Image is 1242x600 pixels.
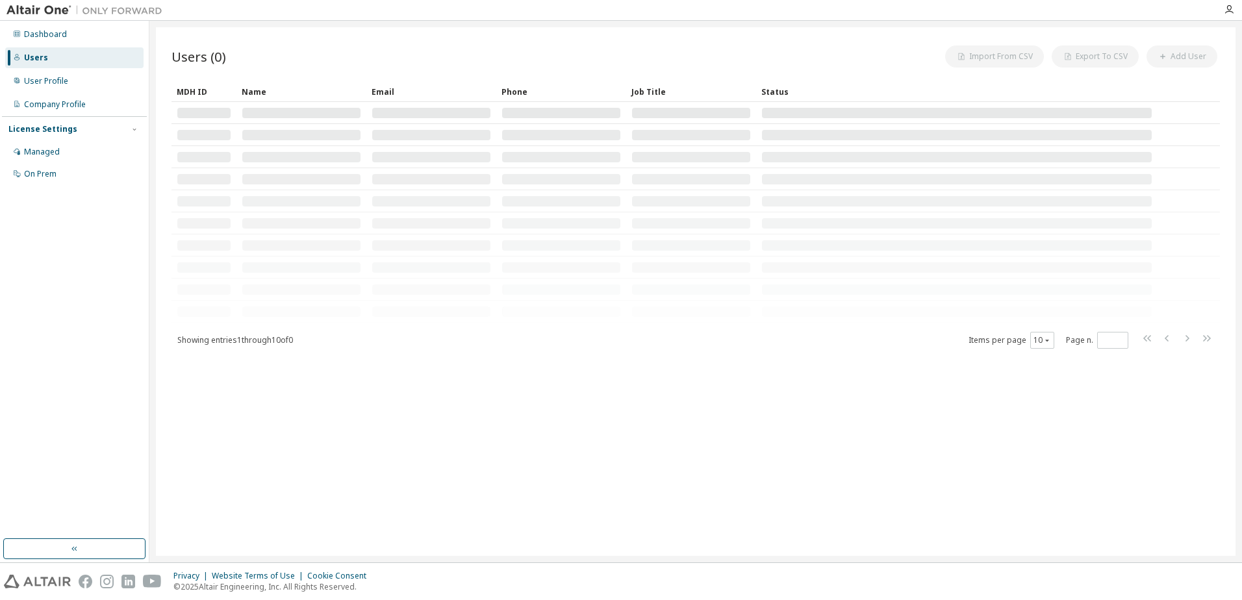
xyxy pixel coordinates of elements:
div: Users [24,53,48,63]
div: Cookie Consent [307,571,374,581]
div: User Profile [24,76,68,86]
div: Phone [501,81,621,102]
button: 10 [1033,335,1051,345]
span: Page n. [1066,332,1128,349]
div: Company Profile [24,99,86,110]
span: Items per page [969,332,1054,349]
div: Job Title [631,81,751,102]
div: License Settings [8,124,77,134]
img: altair_logo.svg [4,575,71,588]
div: Name [242,81,361,102]
span: Showing entries 1 through 10 of 0 [177,334,293,345]
div: On Prem [24,169,57,179]
img: Altair One [6,4,169,17]
div: Dashboard [24,29,67,40]
div: Website Terms of Use [212,571,307,581]
button: Add User [1147,45,1217,68]
p: © 2025 Altair Engineering, Inc. All Rights Reserved. [173,581,374,592]
img: facebook.svg [79,575,92,588]
button: Import From CSV [945,45,1044,68]
div: MDH ID [177,81,231,102]
img: linkedin.svg [121,575,135,588]
img: instagram.svg [100,575,114,588]
span: Users (0) [171,47,226,66]
img: youtube.svg [143,575,162,588]
button: Export To CSV [1052,45,1139,68]
div: Status [761,81,1152,102]
div: Privacy [173,571,212,581]
div: Managed [24,147,60,157]
div: Email [372,81,491,102]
